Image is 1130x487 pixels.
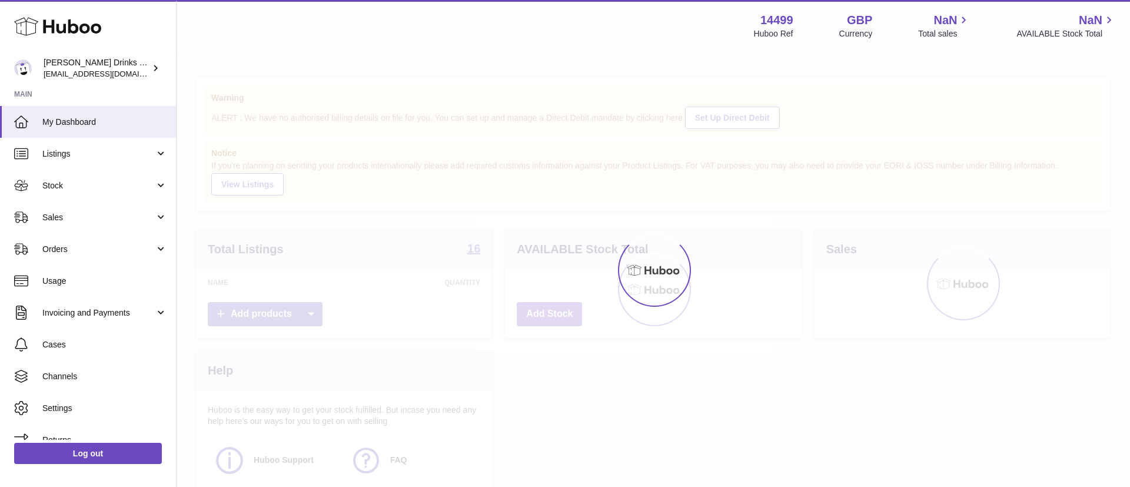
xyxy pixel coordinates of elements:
span: Cases [42,339,167,350]
div: [PERSON_NAME] Drinks LTD (t/a Zooz) [44,57,149,79]
span: NaN [933,12,957,28]
strong: GBP [847,12,872,28]
span: Listings [42,148,155,160]
span: Orders [42,244,155,255]
span: Sales [42,212,155,223]
span: Channels [42,371,167,382]
span: Total sales [918,28,971,39]
span: AVAILABLE Stock Total [1016,28,1116,39]
span: [EMAIL_ADDRESS][DOMAIN_NAME] [44,69,173,78]
a: NaN Total sales [918,12,971,39]
span: Settings [42,403,167,414]
span: NaN [1079,12,1102,28]
span: Stock [42,180,155,191]
a: NaN AVAILABLE Stock Total [1016,12,1116,39]
a: Log out [14,443,162,464]
span: My Dashboard [42,117,167,128]
span: Returns [42,435,167,446]
strong: 14499 [760,12,793,28]
img: internalAdmin-14499@internal.huboo.com [14,59,32,77]
div: Huboo Ref [754,28,793,39]
div: Currency [839,28,873,39]
span: Invoicing and Payments [42,307,155,319]
span: Usage [42,276,167,287]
